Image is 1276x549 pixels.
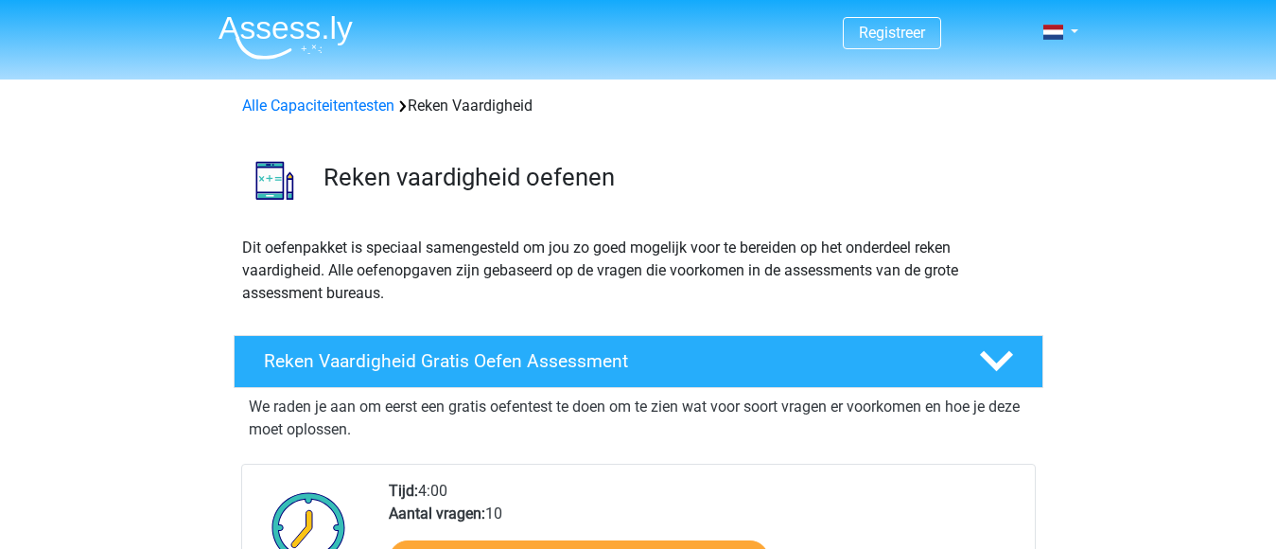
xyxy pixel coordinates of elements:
div: Reken Vaardigheid [235,95,1042,117]
h3: Reken vaardigheid oefenen [323,163,1028,192]
a: Alle Capaciteitentesten [242,97,394,115]
h4: Reken Vaardigheid Gratis Oefen Assessment [264,350,949,372]
img: reken vaardigheid [235,140,315,221]
img: Assessly [218,15,353,60]
b: Aantal vragen: [389,505,485,522]
a: Reken Vaardigheid Gratis Oefen Assessment [226,335,1051,388]
p: We raden je aan om eerst een gratis oefentest te doen om te zien wat voor soort vragen er voorkom... [249,396,1028,441]
a: Registreer [859,24,925,42]
b: Tijd: [389,482,418,500]
p: Dit oefenpakket is speciaal samengesteld om jou zo goed mogelijk voor te bereiden op het onderdee... [242,237,1035,305]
